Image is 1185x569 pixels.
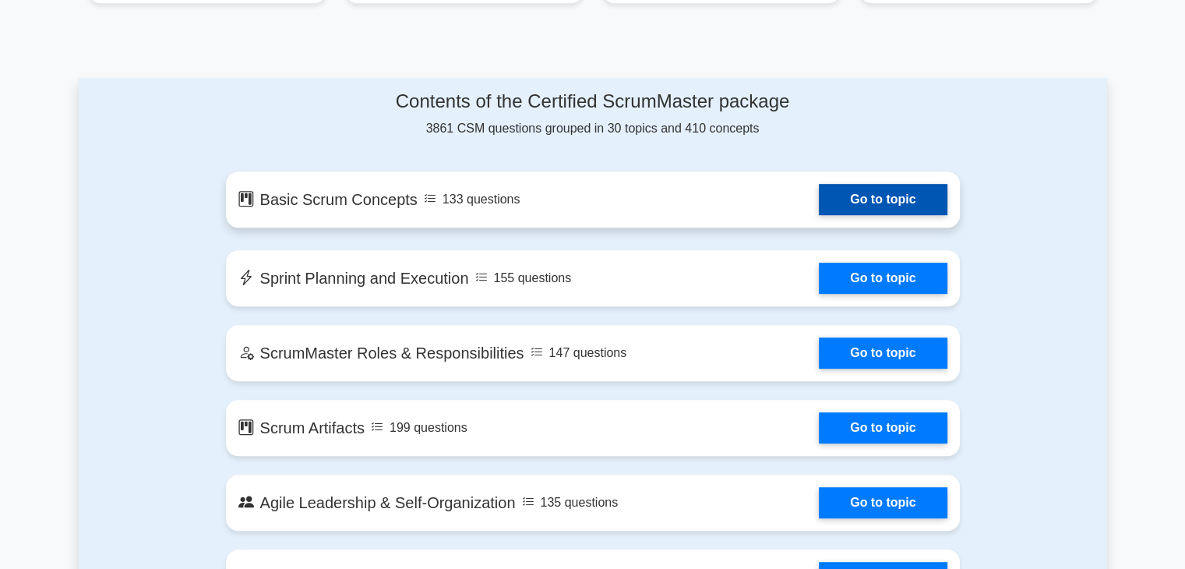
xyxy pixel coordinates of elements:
[819,412,947,444] a: Go to topic
[226,90,960,138] div: 3861 CSM questions grouped in 30 topics and 410 concepts
[819,338,947,369] a: Go to topic
[819,263,947,294] a: Go to topic
[819,184,947,215] a: Go to topic
[819,487,947,518] a: Go to topic
[226,90,960,113] h4: Contents of the Certified ScrumMaster package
